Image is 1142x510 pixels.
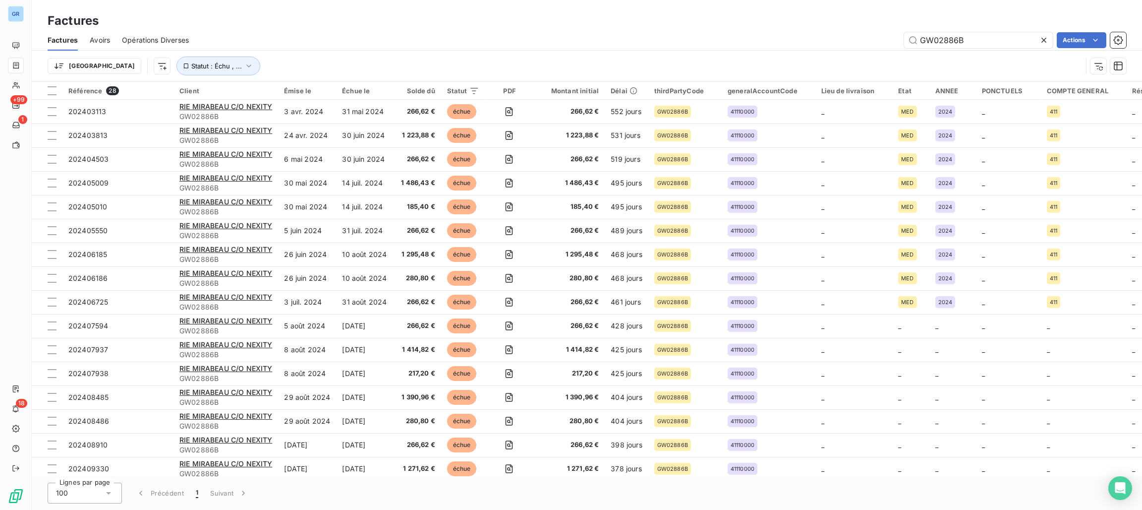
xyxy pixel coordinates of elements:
[1132,298,1135,306] span: _
[1108,476,1132,500] div: Open Intercom Messenger
[731,371,754,377] span: 41110000
[821,155,824,163] span: _
[1047,393,1050,401] span: _
[731,299,754,305] span: 41110000
[179,445,272,455] span: GW02886B
[106,86,118,95] span: 28
[447,319,477,333] span: échue
[1132,250,1135,258] span: _
[179,135,272,145] span: GW02886B
[982,441,985,449] span: _
[491,87,527,95] div: PDF
[68,441,108,449] span: 202408910
[336,100,395,124] td: 31 mai 2024
[605,409,648,433] td: 404 jours
[179,183,272,193] span: GW02886B
[1132,131,1135,139] span: _
[938,204,953,210] span: 2024
[401,178,435,188] span: 1 486,43 €
[821,417,824,425] span: _
[821,464,824,473] span: _
[605,266,648,290] td: 468 jours
[179,207,272,217] span: GW02886B
[447,128,477,143] span: échue
[611,87,642,95] div: Délai
[898,369,901,378] span: _
[284,87,330,95] div: Émise le
[657,228,688,234] span: GW02886B
[179,436,272,444] span: RIE MIRABEAU C/O NEXITY
[447,87,479,95] div: Statut
[68,393,109,401] span: 202408485
[179,231,272,241] span: GW02886B
[657,371,688,377] span: GW02886B
[336,314,395,338] td: [DATE]
[821,441,824,449] span: _
[938,252,953,257] span: 2024
[336,385,395,409] td: [DATE]
[657,132,688,138] span: GW02886B
[938,180,953,186] span: 2024
[539,250,599,259] span: 1 295,48 €
[938,109,953,115] span: 2024
[179,326,272,336] span: GW02886B
[401,345,435,355] span: 1 414,82 €
[68,321,108,330] span: 202407594
[728,87,809,95] div: generalAccountCode
[1050,252,1057,257] span: 411
[657,275,688,281] span: GW02886B
[657,204,688,210] span: GW02886B
[401,440,435,450] span: 266,62 €
[901,299,914,305] span: MED
[1047,417,1050,425] span: _
[401,297,435,307] span: 266,62 €
[401,416,435,426] span: 280,80 €
[447,438,477,452] span: échue
[539,440,599,450] span: 266,62 €
[278,385,336,409] td: 29 août 2024
[278,124,336,147] td: 24 avr. 2024
[904,32,1053,48] input: Rechercher
[179,412,272,420] span: RIE MIRABEAU C/O NEXITY
[605,314,648,338] td: 428 jours
[401,202,435,212] span: 185,40 €
[605,219,648,243] td: 489 jours
[179,364,272,373] span: RIE MIRABEAU C/O NEXITY
[179,126,272,134] span: RIE MIRABEAU C/O NEXITY
[278,314,336,338] td: 5 août 2024
[935,417,938,425] span: _
[539,345,599,355] span: 1 414,82 €
[1057,32,1106,48] button: Actions
[179,278,272,288] span: GW02886B
[539,178,599,188] span: 1 486,43 €
[1132,107,1135,116] span: _
[278,266,336,290] td: 26 juin 2024
[731,347,754,353] span: 41110000
[901,109,914,115] span: MED
[18,115,27,124] span: 1
[179,174,272,182] span: RIE MIRABEAU C/O NEXITY
[821,250,824,258] span: _
[731,156,754,162] span: 41110000
[657,252,688,257] span: GW02886B
[68,179,109,187] span: 202405009
[447,414,477,429] span: échue
[336,433,395,457] td: [DATE]
[278,290,336,314] td: 3 juil. 2024
[821,131,824,139] span: _
[179,459,272,468] span: RIE MIRABEAU C/O NEXITY
[447,176,477,191] span: échue
[68,274,108,282] span: 202406186
[48,58,141,74] button: [GEOGRAPHIC_DATA]
[1050,156,1057,162] span: 411
[68,155,109,163] span: 202404503
[938,228,953,234] span: 2024
[1050,228,1057,234] span: 411
[1050,275,1057,281] span: 411
[68,345,108,354] span: 202407937
[179,245,272,254] span: RIE MIRABEAU C/O NEXITY
[821,393,824,401] span: _
[605,124,648,147] td: 531 jours
[898,87,923,95] div: Etat
[447,461,477,476] span: échue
